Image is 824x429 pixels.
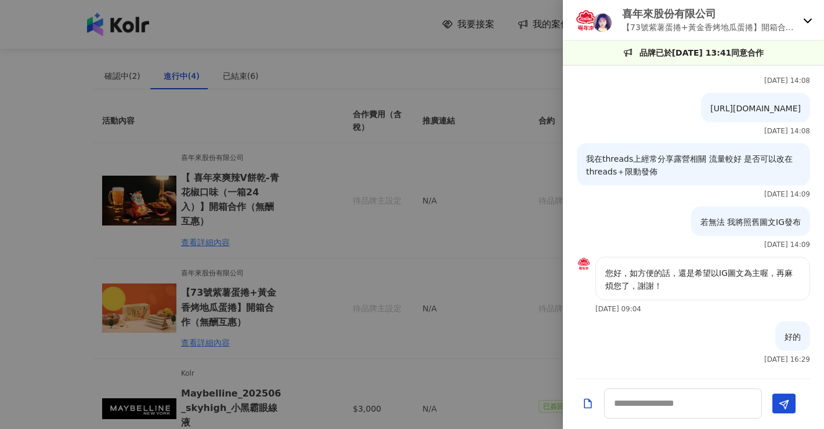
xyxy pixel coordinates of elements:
[577,257,591,271] img: KOL Avatar
[574,9,598,32] img: KOL Avatar
[605,267,800,292] p: 您好，如方便的話，還是希望以IG圖文為主喔，再麻煩您了，謝謝！
[582,394,594,414] button: Add a file
[700,216,801,228] p: 若無法 我將照舊圖文IG發布
[764,77,810,85] p: [DATE] 14:08
[586,152,801,178] p: 我在threads上經常分享露營相關 流量較好 是否可以改在threads＋限動發佈
[764,190,810,198] p: [DATE] 14:09
[764,355,810,363] p: [DATE] 16:29
[622,6,798,21] p: 喜年來股份有限公司
[772,394,796,413] button: Send
[593,13,612,32] img: KOL Avatar
[764,127,810,135] p: [DATE] 14:08
[622,21,798,34] p: 【73號紫薯蛋捲+黃金香烤地瓜蛋捲】開箱合作（無酬互惠）
[785,330,801,343] p: 好的
[639,46,764,59] p: 品牌已於[DATE] 13:41同意合作
[710,102,801,115] p: [URL][DOMAIN_NAME]
[595,305,641,313] p: [DATE] 09:04
[764,241,810,249] p: [DATE] 14:09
